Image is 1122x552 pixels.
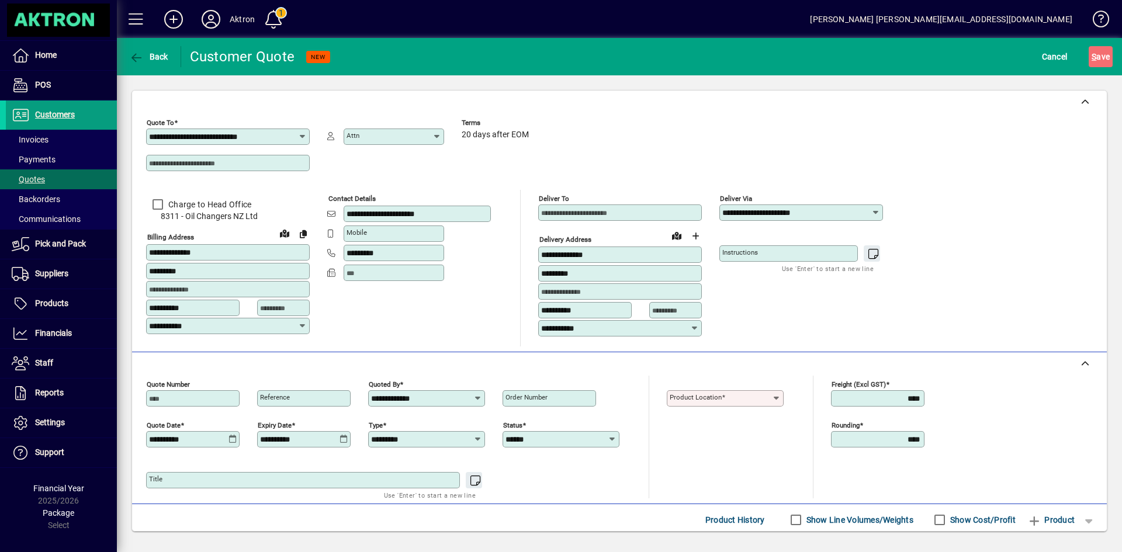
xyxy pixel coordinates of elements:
[722,248,758,256] mat-label: Instructions
[12,195,60,204] span: Backorders
[35,358,53,367] span: Staff
[35,418,65,427] span: Settings
[275,224,294,242] a: View on map
[35,447,64,457] span: Support
[462,130,529,140] span: 20 days after EOM
[347,131,359,140] mat-label: Attn
[720,195,752,203] mat-label: Deliver via
[35,50,57,60] span: Home
[1089,46,1113,67] button: Save
[6,41,117,70] a: Home
[667,226,686,245] a: View on map
[686,227,705,245] button: Choose address
[12,155,56,164] span: Payments
[6,189,117,209] a: Backorders
[705,511,765,529] span: Product History
[1084,2,1107,40] a: Knowledge Base
[6,130,117,150] a: Invoices
[35,269,68,278] span: Suppliers
[462,119,532,127] span: Terms
[1021,509,1081,530] button: Product
[347,228,367,237] mat-label: Mobile
[1092,47,1110,66] span: ave
[35,298,68,308] span: Products
[6,349,117,378] a: Staff
[12,214,81,224] span: Communications
[43,508,74,518] span: Package
[155,9,192,30] button: Add
[147,380,190,388] mat-label: Quote number
[810,10,1072,29] div: [PERSON_NAME] [PERSON_NAME][EMAIL_ADDRESS][DOMAIN_NAME]
[503,421,522,429] mat-label: Status
[35,328,72,338] span: Financials
[126,46,171,67] button: Back
[505,393,548,401] mat-label: Order number
[192,9,230,30] button: Profile
[782,262,874,275] mat-hint: Use 'Enter' to start a new line
[166,199,251,210] label: Charge to Head Office
[149,475,162,483] mat-label: Title
[369,421,383,429] mat-label: Type
[6,379,117,408] a: Reports
[35,110,75,119] span: Customers
[670,393,722,401] mat-label: Product location
[146,210,310,223] span: 8311 - Oil Changers NZ Ltd
[230,10,255,29] div: Aktron
[369,380,400,388] mat-label: Quoted by
[1039,46,1071,67] button: Cancel
[12,175,45,184] span: Quotes
[6,230,117,259] a: Pick and Pack
[12,135,49,144] span: Invoices
[6,259,117,289] a: Suppliers
[6,71,117,100] a: POS
[1092,52,1096,61] span: S
[35,239,86,248] span: Pick and Pack
[832,421,860,429] mat-label: Rounding
[117,46,181,67] app-page-header-button: Back
[147,119,174,127] mat-label: Quote To
[147,421,181,429] mat-label: Quote date
[948,514,1016,526] label: Show Cost/Profit
[6,289,117,318] a: Products
[6,408,117,438] a: Settings
[190,47,295,66] div: Customer Quote
[804,514,913,526] label: Show Line Volumes/Weights
[311,53,325,61] span: NEW
[35,388,64,397] span: Reports
[6,438,117,467] a: Support
[1027,511,1075,529] span: Product
[701,509,770,530] button: Product History
[384,488,476,502] mat-hint: Use 'Enter' to start a new line
[6,319,117,348] a: Financials
[294,224,313,243] button: Copy to Delivery address
[832,380,886,388] mat-label: Freight (excl GST)
[33,484,84,493] span: Financial Year
[258,421,292,429] mat-label: Expiry date
[6,209,117,229] a: Communications
[1042,47,1068,66] span: Cancel
[539,195,569,203] mat-label: Deliver To
[6,150,117,169] a: Payments
[129,52,168,61] span: Back
[35,80,51,89] span: POS
[260,393,290,401] mat-label: Reference
[6,169,117,189] a: Quotes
